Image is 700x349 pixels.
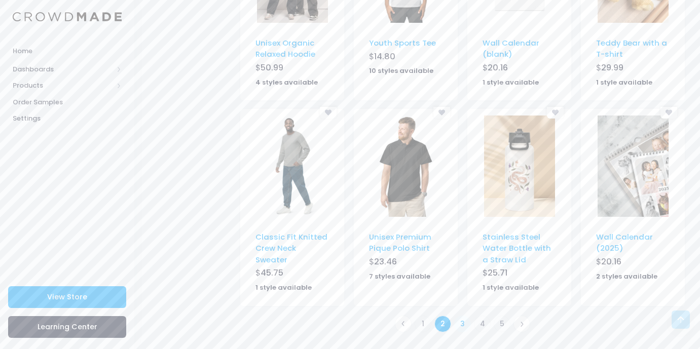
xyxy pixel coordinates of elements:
[596,77,652,87] strong: 1 style available
[483,267,557,281] div: $
[488,62,508,73] span: 20.16
[596,231,653,253] a: Wall Calendar (2025)
[596,37,667,59] a: Teddy Bear with a T-shirt
[261,267,283,279] span: 45.75
[13,12,122,22] img: Logo
[483,62,557,76] div: $
[13,64,113,74] span: Dashboards
[261,62,283,73] span: 50.99
[596,62,670,76] div: $
[369,256,443,270] div: $
[374,51,395,62] span: 14.80
[601,256,621,267] span: 20.16
[13,113,122,124] span: Settings
[415,316,431,332] a: 1
[454,316,471,332] a: 3
[369,231,431,253] a: Unisex Premium Pique Polo Shirt
[369,272,430,281] strong: 7 styles available
[255,283,312,292] strong: 1 style available
[601,62,623,73] span: 29.99
[255,267,329,281] div: $
[8,286,126,308] a: View Store
[483,37,539,59] a: Wall Calendar (blank)
[255,231,327,265] a: Classic Fit Knitted Crew Neck Sweater
[434,316,451,332] a: 2
[374,256,397,267] span: 23.46
[13,46,122,56] span: Home
[483,283,539,292] strong: 1 style available
[8,316,126,338] a: Learning Center
[483,77,539,87] strong: 1 style available
[488,267,507,279] span: 25.71
[47,292,87,302] span: View Store
[13,97,122,107] span: Order Samples
[255,37,315,59] a: Unisex Organic Relaxed Hoodie
[38,322,97,332] span: Learning Center
[369,37,436,48] a: Youth Sports Tee
[255,62,329,76] div: $
[13,81,113,91] span: Products
[369,51,443,65] div: $
[596,272,657,281] strong: 2 styles available
[474,316,491,332] a: 4
[369,66,433,75] strong: 10 styles available
[494,316,510,332] a: 5
[596,256,670,270] div: $
[255,77,318,87] strong: 4 styles available
[483,231,551,265] a: Stainless Steel Water Bottle with a Straw Lid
